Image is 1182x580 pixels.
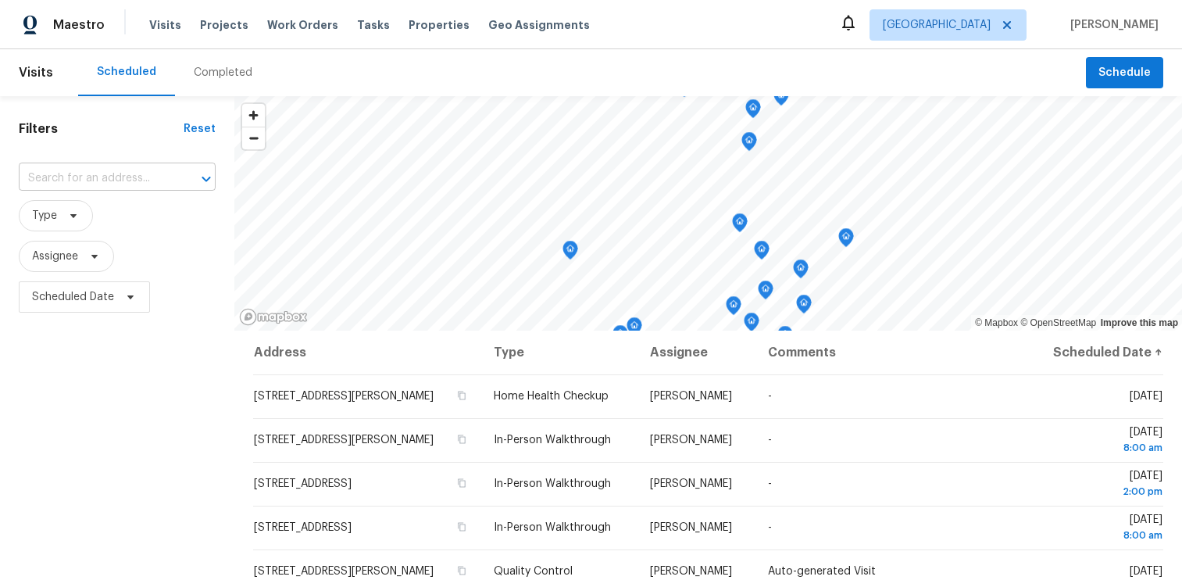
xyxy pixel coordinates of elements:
[732,213,748,238] div: Map marker
[883,17,991,33] span: [GEOGRAPHIC_DATA]
[149,17,181,33] span: Visits
[19,121,184,137] h1: Filters
[1041,514,1162,543] span: [DATE]
[200,17,248,33] span: Projects
[744,313,759,337] div: Map marker
[254,391,434,402] span: [STREET_ADDRESS][PERSON_NAME]
[239,308,308,326] a: Mapbox homepage
[494,522,611,533] span: In-Person Walkthrough
[754,241,770,265] div: Map marker
[254,478,352,489] span: [STREET_ADDRESS]
[267,17,338,33] span: Work Orders
[1130,566,1162,577] span: [DATE]
[1064,17,1159,33] span: [PERSON_NAME]
[650,566,732,577] span: [PERSON_NAME]
[768,435,772,446] span: -
[254,566,434,577] span: [STREET_ADDRESS][PERSON_NAME]
[494,391,609,402] span: Home Health Checkup
[758,281,773,305] div: Map marker
[234,96,1182,331] canvas: Map
[494,566,573,577] span: Quality Control
[242,104,265,127] button: Zoom in
[796,295,812,319] div: Map marker
[19,55,53,90] span: Visits
[755,331,1029,374] th: Comments
[650,435,732,446] span: [PERSON_NAME]
[494,435,611,446] span: In-Person Walkthrough
[1130,391,1162,402] span: [DATE]
[838,228,854,252] div: Map marker
[19,166,172,191] input: Search for an address...
[650,391,732,402] span: [PERSON_NAME]
[254,435,434,446] span: [STREET_ADDRESS][PERSON_NAME]
[612,325,628,349] div: Map marker
[726,296,741,320] div: Map marker
[455,432,469,446] button: Copy Address
[562,241,578,265] div: Map marker
[184,121,216,137] div: Reset
[768,566,876,577] span: Auto-generated Visit
[1098,63,1151,83] span: Schedule
[627,317,642,342] div: Map marker
[745,99,761,124] div: Map marker
[32,289,114,305] span: Scheduled Date
[1041,471,1162,499] span: [DATE]
[455,388,469,403] button: Copy Address
[773,87,789,111] div: Map marker
[1028,331,1163,374] th: Scheduled Date ↑
[409,17,470,33] span: Properties
[242,127,265,149] button: Zoom out
[195,168,217,190] button: Open
[1101,317,1178,328] a: Improve this map
[650,478,732,489] span: [PERSON_NAME]
[357,20,390,30] span: Tasks
[637,331,755,374] th: Assignee
[741,132,757,156] div: Map marker
[1041,484,1162,499] div: 2:00 pm
[494,478,611,489] span: In-Person Walkthrough
[455,520,469,534] button: Copy Address
[455,476,469,490] button: Copy Address
[650,522,732,533] span: [PERSON_NAME]
[1041,440,1162,456] div: 8:00 am
[455,564,469,578] button: Copy Address
[32,249,78,264] span: Assignee
[254,522,352,533] span: [STREET_ADDRESS]
[253,331,481,374] th: Address
[777,326,793,350] div: Map marker
[194,65,252,81] div: Completed
[1086,57,1163,89] button: Schedule
[768,391,772,402] span: -
[1041,528,1162,543] div: 8:00 am
[481,331,637,374] th: Type
[1020,317,1096,328] a: OpenStreetMap
[768,478,772,489] span: -
[975,317,1018,328] a: Mapbox
[488,17,590,33] span: Geo Assignments
[1041,427,1162,456] span: [DATE]
[768,522,772,533] span: -
[53,17,105,33] span: Maestro
[97,64,156,80] div: Scheduled
[793,260,809,284] div: Map marker
[32,208,57,224] span: Type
